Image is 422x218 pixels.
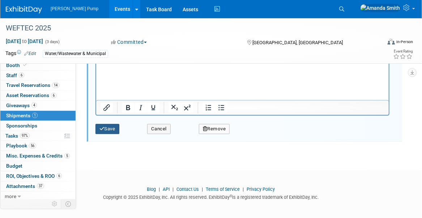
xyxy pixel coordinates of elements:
[61,199,76,209] td: Toggle Event Tabs
[24,51,36,56] a: Edit
[29,143,36,148] span: 56
[6,113,38,118] span: Shipments
[360,4,400,12] img: Amanda Smith
[393,50,413,53] div: Event Rating
[64,153,70,159] span: 5
[4,159,55,165] a: [URL][DOMAIN_NAME]
[6,72,24,78] span: Staff
[101,102,113,113] button: Insert/edit link
[0,171,76,181] a: ROI, Objectives & ROO6
[4,124,28,130] u: Move-out:
[52,83,59,88] span: 14
[169,102,181,113] button: Subscript
[31,102,37,108] span: 4
[4,173,68,179] u: Show Site Shipping Address:
[200,186,205,192] span: |
[388,39,395,45] img: Format-Inperson.png
[147,186,156,192] a: Blog
[56,173,62,179] span: 6
[6,173,62,179] span: ROI, Objectives & ROO
[21,38,28,44] span: to
[4,53,76,59] b: Target Move-in: [DATE] 7:00am
[23,63,27,67] i: Booth reservation complete
[3,22,373,35] div: WEFTEC 2025
[163,186,170,192] a: API
[5,133,30,139] span: Tasks
[4,67,25,73] b: Move-in:
[5,50,36,58] td: Tags
[0,60,76,70] a: Booth
[4,110,79,116] b: Target Move-out: [DATE] 3:30pm
[206,186,240,192] a: Terms of Service
[6,62,28,68] span: Booth
[120,81,131,87] u: must
[19,72,24,78] span: 6
[157,186,162,192] span: |
[6,143,36,148] span: Playbook
[109,38,150,46] button: Committed
[0,161,76,171] a: Budget
[6,82,59,88] span: Travel Reservations
[247,186,275,192] a: Privacy Policy
[20,133,30,138] span: 97%
[0,80,76,90] a: Travel Reservations14
[95,124,119,134] button: Save
[122,102,134,113] button: Bold
[6,123,37,129] span: Sponsorships
[6,102,37,108] span: Giveaways
[51,93,56,98] span: 6
[6,183,44,189] span: Attachments
[135,102,147,113] button: Italic
[396,39,413,45] div: In-Person
[43,50,108,58] div: Water/Wastewater & Municipal
[350,38,413,49] div: Event Format
[0,181,76,191] a: Attachments37
[230,194,233,198] sup: ®
[44,39,60,44] span: (3 days)
[0,71,76,80] a: Staff6
[5,193,16,199] span: more
[171,186,176,192] span: |
[37,183,44,189] span: 37
[203,102,215,113] button: Numbered list
[32,113,38,118] span: 1
[215,102,227,113] button: Bullet list
[51,6,98,11] span: [PERSON_NAME] Pump
[147,124,171,134] button: Cancel
[0,151,76,161] a: Misc. Expenses & Credits5
[0,141,76,151] a: Playbook56
[6,163,22,169] span: Budget
[6,153,70,159] span: Misc. Expenses & Credits
[0,121,76,131] a: Sponsorships
[0,131,76,141] a: Tasks97%
[147,102,159,113] button: Underline
[4,81,274,87] b: ALL deliveries to the [GEOGRAPHIC_DATA]’s docks check into the [GEOGRAPHIC_DATA] to get a dock as...
[252,40,343,45] span: [GEOGRAPHIC_DATA], [GEOGRAPHIC_DATA]
[177,186,199,192] a: Contact Us
[5,38,43,45] span: [DATE] [DATE]
[241,186,246,192] span: |
[0,101,76,110] a: Giveaways4
[181,102,193,113] button: Superscript
[6,92,56,98] span: Asset Reservations
[6,6,42,13] img: ExhibitDay
[0,91,76,100] a: Asset Reservations6
[0,192,76,201] a: more
[0,111,76,121] a: Shipments1
[48,199,61,209] td: Personalize Event Tab Strip
[199,124,230,134] button: Remove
